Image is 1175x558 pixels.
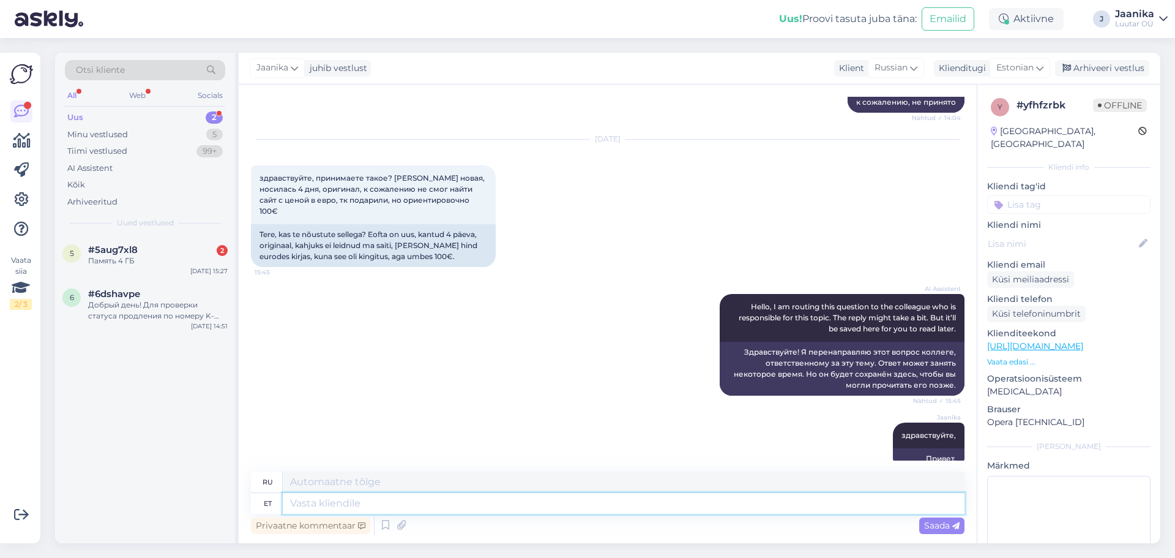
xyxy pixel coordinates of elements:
div: 5 [206,129,223,141]
div: Tiimi vestlused [67,145,127,157]
div: Arhiveeri vestlus [1055,60,1149,77]
input: Lisa nimi [988,237,1136,251]
p: Opera [TECHNICAL_ID] [987,416,1151,429]
span: Nähtud ✓ 14:04 [912,113,961,123]
div: Küsi telefoninumbrit [987,306,1086,322]
div: Здравствуйте! Я перенаправляю этот вопрос коллеге, ответственному за эту тему. Ответ может занять... [720,342,964,396]
span: Uued vestlused [117,217,174,228]
div: Socials [195,88,225,104]
div: Uus [67,111,83,124]
span: Russian [875,61,908,75]
div: [DATE] [251,134,964,145]
span: AI Assistent [915,284,961,293]
div: J [1093,10,1110,28]
p: Kliendi nimi [987,219,1151,232]
div: Proovi tasuta juba täna: [779,12,917,26]
p: Klienditeekond [987,327,1151,340]
p: Vaata edasi ... [987,356,1151,368]
span: Hello, I am routing this question to the colleague who is responsible for this topic. The reply m... [739,302,958,333]
a: JaanikaLuutar OÜ [1115,9,1168,29]
div: AI Assistent [67,162,113,175]
div: All [65,88,79,104]
img: Askly Logo [10,62,33,86]
div: Privaatne kommentaar [251,518,370,534]
div: Tere, kas te nõustute sellega? Eofta on uus, kantud 4 päeva, originaal, kahjuks ei leidnud ma sai... [251,224,496,267]
p: Brauser [987,403,1151,416]
span: Otsi kliente [76,64,125,77]
div: 2 [217,245,228,256]
div: Minu vestlused [67,129,128,141]
div: Память 4 ГБ [88,255,228,266]
div: Aktiivne [989,8,1064,30]
span: Saada [924,520,960,531]
span: Nähtud ✓ 15:45 [913,396,961,405]
span: #5aug7xl8 [88,244,138,255]
div: Luutar OÜ [1115,19,1154,29]
div: Web [127,88,148,104]
span: Estonian [996,61,1034,75]
span: #6dshavpe [88,288,140,300]
div: Jaanika [1115,9,1154,19]
div: к сожалению, не принято [848,92,964,113]
p: [MEDICAL_DATA] [987,385,1151,398]
button: Emailid [922,7,974,31]
span: Jaanika [915,413,961,422]
b: Uus! [779,13,802,25]
input: Lisa tag [987,195,1151,214]
div: [PERSON_NAME] [987,441,1151,452]
span: здравствуйте, [901,431,956,440]
p: Märkmed [987,459,1151,472]
div: Arhiveeritud [67,196,117,208]
p: Kliendi tag'id [987,180,1151,193]
span: y [998,102,1002,111]
div: ru [263,472,273,492]
div: juhib vestlust [305,62,367,75]
div: Klienditugi [934,62,986,75]
div: Добрый день! Для проверки статуса продления по номеру K-19247 мне потребуется помощь коллеги, так... [88,300,228,322]
div: Kliendi info [987,162,1151,173]
span: 15:45 [255,268,300,277]
div: 99+ [196,145,223,157]
div: Kõik [67,179,85,191]
div: 2 / 3 [10,299,32,310]
span: 5 [70,249,74,258]
div: Vaata siia [10,255,32,310]
div: [DATE] 15:27 [190,266,228,276]
div: [GEOGRAPHIC_DATA], [GEOGRAPHIC_DATA] [991,125,1138,151]
a: [URL][DOMAIN_NAME] [987,341,1083,352]
span: 6 [70,293,74,302]
div: # yfhfzrbk [1016,98,1093,113]
span: Offline [1093,99,1147,112]
div: 2 [206,111,223,124]
div: [DATE] 14:51 [191,322,228,331]
p: Operatsioonisüsteem [987,372,1151,385]
p: Kliendi email [987,258,1151,271]
div: Привет, [893,448,964,469]
div: Küsi meiliaadressi [987,271,1074,288]
p: Kliendi telefon [987,293,1151,306]
div: et [264,493,272,514]
span: Jaanika [256,61,288,75]
div: Klient [834,62,864,75]
span: здравствуйте, принимаете такое? [PERSON_NAME] новая, носилась 4 дня, оригинал, к сожалению не смо... [259,173,487,216]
